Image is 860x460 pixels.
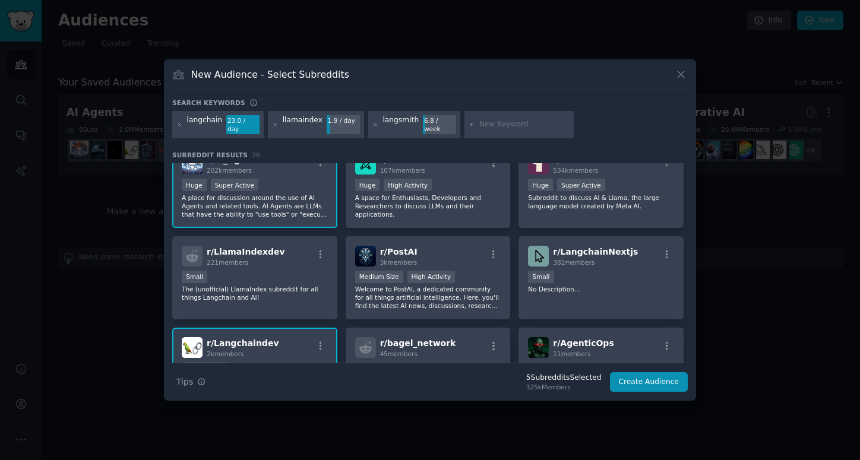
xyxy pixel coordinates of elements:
button: Create Audience [610,372,688,392]
h3: Search keywords [172,99,245,107]
div: 325k Members [526,383,602,391]
span: 3k members [380,259,418,266]
span: 534k members [553,167,598,174]
p: Welcome to PostAI, a dedicated community for all things artificial intelligence. Here, you'll fin... [355,285,501,310]
p: The (unofficial) LlamaIndex subreddit for all things Langchain and AI! [182,285,328,302]
div: Medium Size [182,362,230,375]
div: Huge [528,179,553,191]
p: Inactive [355,362,501,370]
div: 1.9 / day [327,115,360,126]
img: LangchainNextjs [528,246,549,267]
h3: New Audience - Select Subreddits [191,68,349,81]
img: AI_Agents [182,154,203,175]
img: Langchaindev [182,337,203,358]
span: r/ PostAI [380,247,418,256]
img: PostAI [355,246,376,267]
div: Medium Size [355,271,403,283]
span: 202k members [207,167,252,174]
div: Super Active [557,179,605,191]
span: r/ bagel_network [380,338,456,348]
div: Small [528,271,554,283]
span: 107k members [380,167,425,174]
div: 23.0 / day [226,115,260,134]
div: Super Active [211,179,259,191]
div: 6.8 / week [423,115,456,134]
img: LLMDevs [355,154,376,175]
span: r/ AgenticOps [553,338,614,348]
div: langchain [187,115,223,134]
span: r/ LangchainNextjs [553,247,638,256]
p: No Description... [528,285,674,293]
p: A place for discussion around the use of AI Agents and related tools. AI Agents are LLMs that hav... [182,193,328,218]
div: 5 Subreddit s Selected [526,373,602,383]
div: High Activity [384,179,432,191]
span: r/ LlamaIndexdev [207,247,285,256]
span: 26 [252,151,260,158]
span: Tips [176,376,193,388]
img: AgenticOps [528,337,549,358]
span: 11 members [553,350,590,357]
button: Tips [172,372,210,392]
span: Subreddit Results [172,151,248,159]
p: Subreddit to discuss AI & Llama, the large language model created by Meta AI. [528,193,674,210]
span: 221 members [207,259,248,266]
div: langsmith [382,115,419,134]
span: 382 members [553,259,595,266]
input: New Keyword [479,119,570,130]
div: Huge [355,179,380,191]
div: Small [182,271,207,283]
div: Huge [182,179,207,191]
div: llamaindex [283,115,322,134]
span: 2k members [207,350,244,357]
img: LocalLLaMA [528,154,549,175]
span: r/ Langchaindev [207,338,279,348]
div: High Activity [407,271,456,283]
p: A space for Enthusiasts, Developers and Researchers to discuss LLMs and their applications. [355,193,501,218]
span: 45 members [380,350,418,357]
p: A community for builders, freelancers, and founders exploring the future of automation through AI... [528,362,674,387]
